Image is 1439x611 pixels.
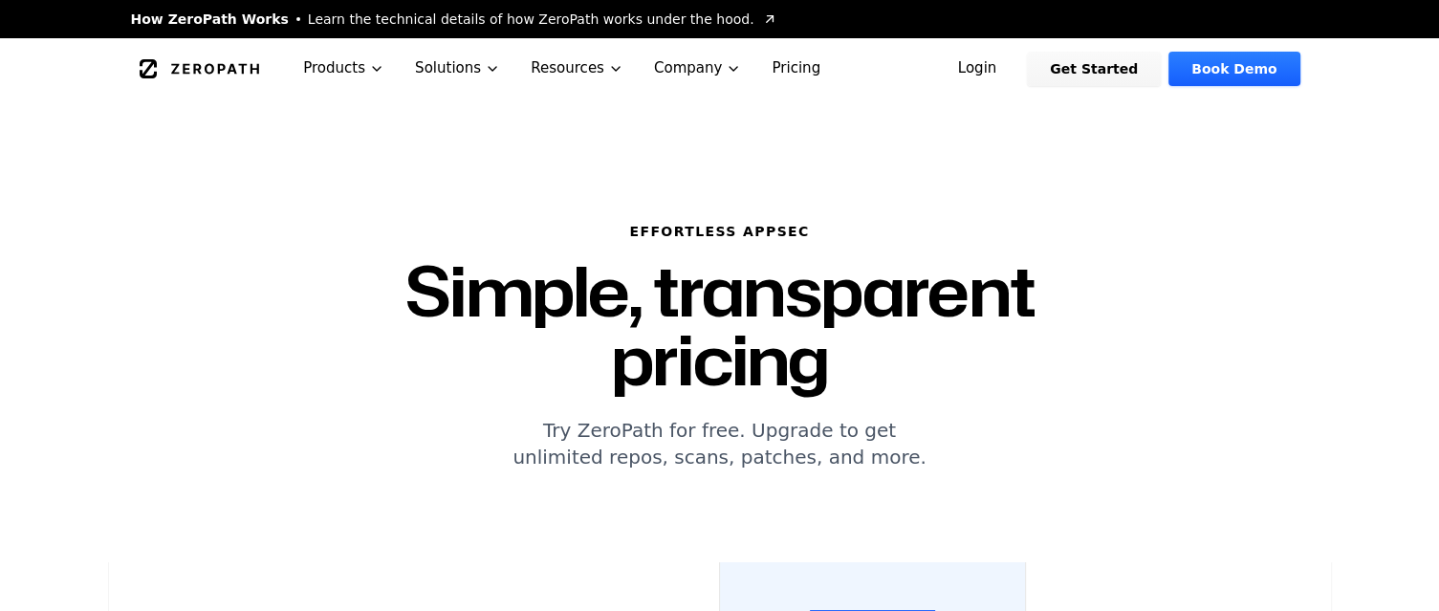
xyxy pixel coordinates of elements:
nav: Global [108,38,1332,98]
a: Login [935,52,1020,86]
button: Products [288,38,400,98]
a: Get Started [1027,52,1161,86]
h1: Simple, transparent pricing [292,256,1148,394]
a: How ZeroPath WorksLearn the technical details of how ZeroPath works under the hood. [131,10,777,29]
p: Try ZeroPath for free. Upgrade to get unlimited repos, scans, patches, and more. [292,417,1148,470]
h6: Effortless AppSec [292,222,1148,241]
button: Solutions [400,38,515,98]
button: Resources [515,38,639,98]
span: How ZeroPath Works [131,10,289,29]
span: Learn the technical details of how ZeroPath works under the hood. [308,10,754,29]
a: Book Demo [1168,52,1299,86]
a: Pricing [756,38,836,98]
button: Company [639,38,757,98]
